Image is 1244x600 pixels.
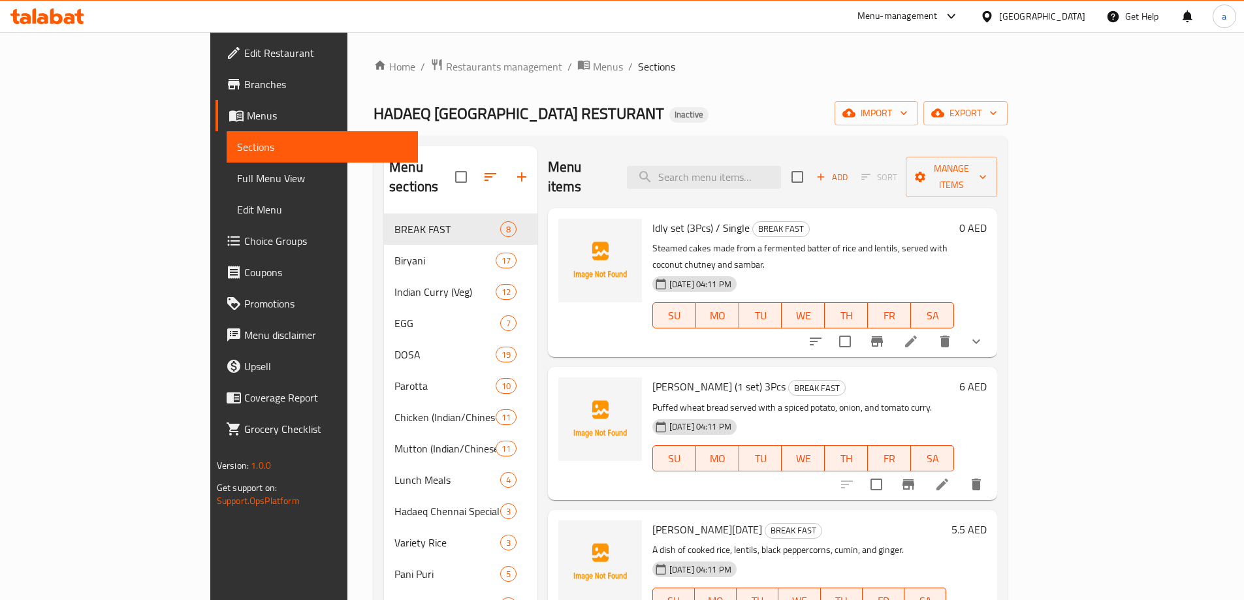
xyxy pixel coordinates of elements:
[237,202,407,217] span: Edit Menu
[835,101,918,125] button: import
[787,449,820,468] span: WE
[873,306,906,325] span: FR
[384,496,537,527] div: Hadaeq Chennai Special3
[496,255,516,267] span: 17
[215,288,418,319] a: Promotions
[215,382,418,413] a: Coverage Report
[244,76,407,92] span: Branches
[787,306,820,325] span: WE
[593,59,623,74] span: Menus
[968,334,984,349] svg: Show Choices
[446,59,562,74] span: Restaurants management
[394,347,495,362] span: DOSA
[384,527,537,558] div: Variety Rice3
[548,157,612,197] h2: Menu items
[664,278,737,291] span: [DATE] 04:11 PM
[934,105,997,121] span: export
[394,284,495,300] div: Indian Curry (Veg)
[215,37,418,69] a: Edit Restaurant
[384,213,537,245] div: BREAK FAST8
[447,163,475,191] span: Select all sections
[830,449,863,468] span: TH
[394,535,500,550] div: Variety Rice
[868,445,911,471] button: FR
[251,457,271,474] span: 1.0.0
[664,420,737,433] span: [DATE] 04:11 PM
[739,445,782,471] button: TU
[394,566,500,582] span: Pani Puri
[394,221,500,237] span: BREAK FAST
[669,109,709,120] span: Inactive
[496,380,516,392] span: 10
[394,472,500,488] div: Lunch Meals
[384,339,537,370] div: DOSA19
[215,351,418,382] a: Upsell
[394,409,495,425] span: Chicken (Indian/Chinese)
[244,296,407,311] span: Promotions
[496,286,516,298] span: 12
[394,378,495,394] span: Parotta
[227,163,418,194] a: Full Menu View
[496,411,516,424] span: 11
[861,326,893,357] button: Branch-specific-item
[961,326,992,357] button: show more
[627,166,781,189] input: search
[739,302,782,328] button: TU
[638,59,675,74] span: Sections
[394,503,500,519] span: Hadaeq Chennai Special
[244,45,407,61] span: Edit Restaurant
[652,400,954,416] p: Puffed wheat bread served with a spiced potato, onion, and tomato curry.
[857,8,938,24] div: Menu-management
[853,167,906,187] span: Select section first
[217,479,277,496] span: Get support on:
[999,9,1085,24] div: [GEOGRAPHIC_DATA]
[384,558,537,590] div: Pani Puri5
[384,433,537,464] div: Mutton (Indian/Chinese)11
[500,472,517,488] div: items
[394,315,500,331] span: EGG
[696,445,739,471] button: MO
[215,413,418,445] a: Grocery Checklist
[384,464,537,496] div: Lunch Meals4
[628,59,633,74] li: /
[496,378,517,394] div: items
[959,219,987,237] h6: 0 AED
[500,221,517,237] div: items
[384,245,537,276] div: Biryani17
[658,449,691,468] span: SU
[501,474,516,486] span: 4
[496,443,516,455] span: 11
[394,441,495,456] div: Mutton (Indian/Chinese)
[916,161,987,193] span: Manage items
[227,194,418,225] a: Edit Menu
[558,377,642,461] img: Poori Masala (1 set) 3Pcs
[752,221,810,237] div: BREAK FAST
[384,276,537,308] div: Indian Curry (Veg)12
[237,139,407,155] span: Sections
[500,566,517,582] div: items
[652,520,762,539] span: [PERSON_NAME][DATE]
[923,101,1008,125] button: export
[652,218,750,238] span: Idly set (3Pcs) / Single
[558,219,642,302] img: Idly set (3Pcs) / Single
[868,302,911,328] button: FR
[475,161,506,193] span: Sort sections
[567,59,572,74] li: /
[825,445,868,471] button: TH
[501,568,516,580] span: 5
[863,471,890,498] span: Select to update
[430,58,562,75] a: Restaurants management
[811,167,853,187] button: Add
[496,349,516,361] span: 19
[244,327,407,343] span: Menu disclaimer
[765,523,821,538] span: BREAK FAST
[215,100,418,131] a: Menus
[744,449,777,468] span: TU
[501,223,516,236] span: 8
[500,315,517,331] div: items
[501,317,516,330] span: 7
[374,58,1008,75] nav: breadcrumb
